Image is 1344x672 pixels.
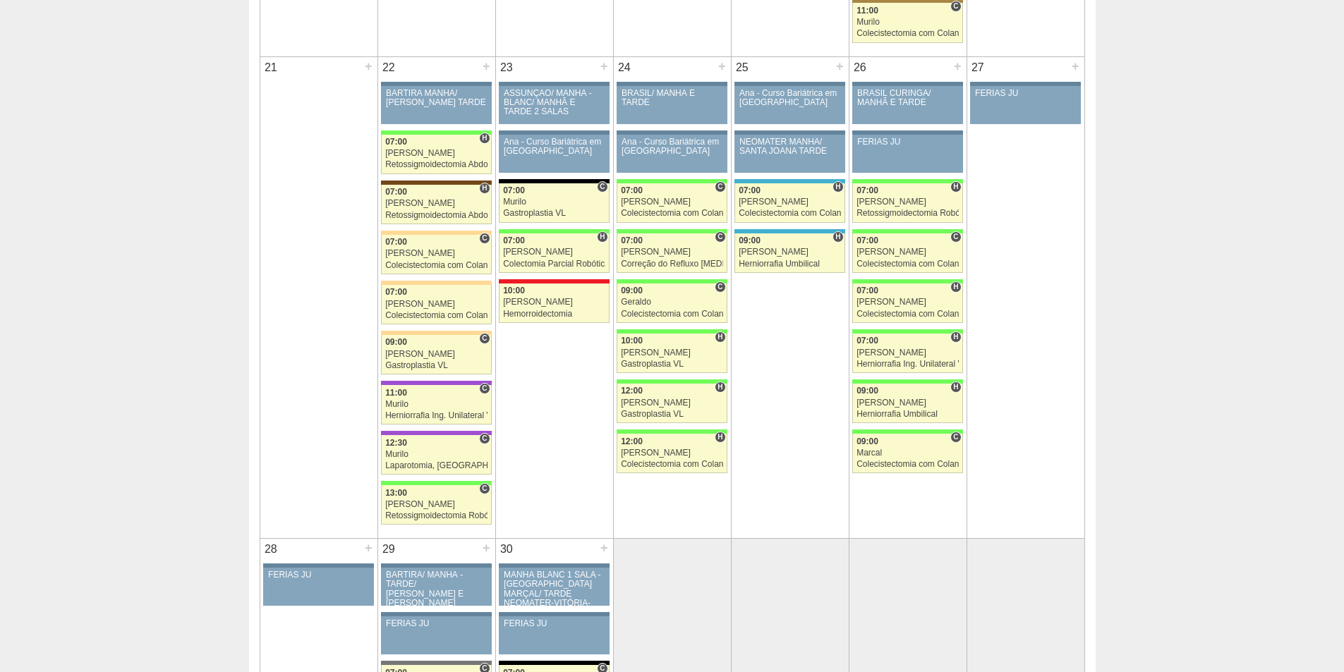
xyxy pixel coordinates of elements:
[852,329,962,334] div: Key: Brasil
[856,259,959,269] div: Colecistectomia com Colangiografia VL
[715,331,725,343] span: Hospital
[385,388,407,398] span: 11:00
[496,539,518,560] div: 30
[503,259,605,269] div: Colectomia Parcial Robótica
[950,331,961,343] span: Hospital
[856,185,878,195] span: 07:00
[381,82,491,86] div: Key: Aviso
[621,398,723,408] div: [PERSON_NAME]
[739,248,841,257] div: [PERSON_NAME]
[480,539,492,557] div: +
[381,185,491,224] a: H 07:00 [PERSON_NAME] Retossigmoidectomia Abdominal VL
[381,661,491,665] div: Key: Santa Catarina
[852,135,962,173] a: FERIAS JU
[621,197,723,207] div: [PERSON_NAME]
[621,259,723,269] div: Correção do Refluxo [MEDICAL_DATA] esofágico Robótico
[852,233,962,273] a: C 07:00 [PERSON_NAME] Colecistectomia com Colangiografia VL
[385,461,488,470] div: Laparotomia, [GEOGRAPHIC_DATA], Drenagem, Bridas VL
[503,286,525,295] span: 10:00
[856,6,878,16] span: 11:00
[715,281,725,293] span: Consultório
[381,231,491,235] div: Key: Bartira
[617,86,727,124] a: BRASIL/ MANHÃ E TARDE
[715,231,725,243] span: Consultório
[479,183,490,194] span: Hospital
[499,229,609,233] div: Key: Brasil
[856,410,959,419] div: Herniorrafia Umbilical
[621,310,723,319] div: Colecistectomia com Colangiografia VL
[852,3,962,42] a: C 11:00 Murilo Colecistectomia com Colangiografia VL
[856,460,959,469] div: Colecistectomia com Colangiografia VL
[734,233,844,273] a: H 09:00 [PERSON_NAME] Herniorrafia Umbilical
[734,135,844,173] a: NEOMATER MANHÃ/ SANTA JOANA TARDE
[385,438,407,448] span: 12:30
[479,383,490,394] span: Consultório
[732,57,753,78] div: 25
[385,500,488,509] div: [PERSON_NAME]
[621,236,643,245] span: 07:00
[950,381,961,393] span: Hospital
[363,57,375,75] div: +
[385,187,407,197] span: 07:00
[499,183,609,223] a: C 07:00 Murilo Gastroplastia VL
[739,185,761,195] span: 07:00
[621,448,723,458] div: [PERSON_NAME]
[734,130,844,135] div: Key: Aviso
[852,283,962,323] a: H 07:00 [PERSON_NAME] Colecistectomia com Colangiografia VL
[381,568,491,606] a: BARTIRA/ MANHÃ - TARDE/ [PERSON_NAME] E [PERSON_NAME]
[378,539,400,560] div: 29
[621,348,723,358] div: [PERSON_NAME]
[739,197,841,207] div: [PERSON_NAME]
[950,281,961,293] span: Hospital
[385,488,407,498] span: 13:00
[385,450,488,459] div: Murilo
[263,568,373,606] a: FERIAS JU
[852,434,962,473] a: C 09:00 Marcal Colecistectomia com Colangiografia VL
[852,86,962,124] a: BRASIL CURINGA/ MANHÃ E TARDE
[381,181,491,185] div: Key: Santa Joana
[833,181,843,193] span: Hospital
[503,236,525,245] span: 07:00
[950,231,961,243] span: Consultório
[617,283,727,323] a: C 09:00 Geraldo Colecistectomia com Colangiografia VL
[479,133,490,144] span: Hospital
[621,185,643,195] span: 07:00
[970,86,1080,124] a: FERIAS JU
[598,57,610,75] div: +
[617,229,727,233] div: Key: Brasil
[856,18,959,27] div: Murilo
[734,179,844,183] div: Key: Neomater
[496,57,518,78] div: 23
[381,235,491,274] a: C 07:00 [PERSON_NAME] Colecistectomia com Colangiografia VL
[378,57,400,78] div: 22
[381,431,491,435] div: Key: IFOR
[385,350,488,359] div: [PERSON_NAME]
[503,197,605,207] div: Murilo
[856,398,959,408] div: [PERSON_NAME]
[480,57,492,75] div: +
[503,209,605,218] div: Gastroplastia VL
[621,286,643,295] span: 09:00
[385,149,488,158] div: [PERSON_NAME]
[621,410,723,419] div: Gastroplastia VL
[381,135,491,174] a: H 07:00 [PERSON_NAME] Retossigmoidectomia Abdominal VL
[381,612,491,616] div: Key: Aviso
[739,209,841,218] div: Colecistectomia com Colangiografia VL
[386,619,487,628] div: FERIAS JU
[739,259,841,269] div: Herniorrafia Umbilical
[363,539,375,557] div: +
[381,616,491,654] a: FERIAS JU
[617,429,727,434] div: Key: Brasil
[621,436,643,446] span: 12:00
[381,435,491,475] a: C 12:30 Murilo Laparotomia, [GEOGRAPHIC_DATA], Drenagem, Bridas VL
[499,612,609,616] div: Key: Aviso
[499,563,609,568] div: Key: Aviso
[504,570,605,617] div: MANHÃ BLANC 1 SALA -[GEOGRAPHIC_DATA] MARÇAL/ TARDE NEOMATER-VITÓRIA-BARTIRA
[499,135,609,173] a: Ana - Curso Bariátrica em [GEOGRAPHIC_DATA]
[385,211,488,220] div: Retossigmoidectomia Abdominal VL
[385,199,488,208] div: [PERSON_NAME]
[950,432,961,443] span: Consultório
[621,360,723,369] div: Gastroplastia VL
[739,138,840,156] div: NEOMATER MANHÃ/ SANTA JOANA TARDE
[381,335,491,374] a: C 09:00 [PERSON_NAME] Gastroplastia VL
